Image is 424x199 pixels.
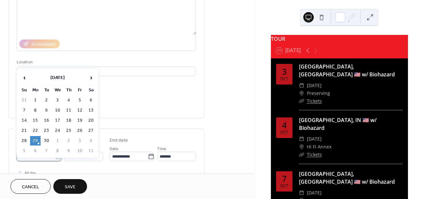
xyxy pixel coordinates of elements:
[19,136,29,145] td: 28
[63,126,74,135] td: 25
[299,135,304,143] div: ​
[19,71,29,84] span: ‹
[65,184,76,191] span: Save
[52,136,63,145] td: 1
[63,96,74,105] td: 4
[307,143,331,151] span: Hi Fi Annex
[307,82,322,89] span: [DATE]
[75,116,85,125] td: 19
[52,146,63,156] td: 8
[19,106,29,115] td: 7
[299,170,395,185] a: [GEOGRAPHIC_DATA], [GEOGRAPHIC_DATA] 🇺🇸 w/ Biohazard
[86,106,96,115] td: 13
[110,145,118,152] span: Date
[299,189,304,197] div: ​
[280,77,288,81] div: Oct
[86,146,96,156] td: 11
[299,116,377,131] a: [GEOGRAPHIC_DATA], IN 🇺🇸 w/ Biohazard
[307,89,330,97] span: Preserving
[63,116,74,125] td: 18
[86,85,96,95] th: Sa
[299,97,304,105] div: ​
[86,126,96,135] td: 27
[299,63,395,78] a: [GEOGRAPHIC_DATA], [GEOGRAPHIC_DATA] 🇺🇸 w/ Biohazard
[52,106,63,115] td: 10
[41,106,52,115] td: 9
[282,68,287,76] div: 3
[63,146,74,156] td: 9
[19,85,29,95] th: Su
[299,89,304,97] div: ​
[41,126,52,135] td: 23
[30,146,41,156] td: 6
[53,179,87,194] button: Save
[10,179,51,194] button: Cancel
[299,143,304,151] div: ​
[307,135,322,143] span: [DATE]
[30,116,41,125] td: 15
[307,98,322,104] a: Tickets
[280,130,288,135] div: Oct
[41,85,52,95] th: Tu
[86,71,96,84] span: ›
[63,106,74,115] td: 11
[307,151,322,158] a: Tickets
[75,85,85,95] th: Fr
[19,126,29,135] td: 21
[52,96,63,105] td: 3
[75,106,85,115] td: 12
[30,96,41,105] td: 1
[110,137,128,144] div: End date
[41,146,52,156] td: 7
[22,184,39,191] span: Cancel
[75,146,85,156] td: 10
[19,146,29,156] td: 5
[299,82,304,89] div: ​
[19,96,29,105] td: 31
[30,106,41,115] td: 8
[299,151,304,159] div: ​
[25,170,36,176] span: All day
[307,189,322,197] span: [DATE]
[30,71,85,85] th: [DATE]
[41,136,52,145] td: 30
[30,136,41,145] td: 29
[157,145,166,152] span: Time
[282,121,287,129] div: 4
[280,184,288,188] div: Oct
[52,116,63,125] td: 17
[19,116,29,125] td: 14
[41,116,52,125] td: 16
[17,59,195,66] div: Location
[75,96,85,105] td: 5
[86,116,96,125] td: 20
[52,85,63,95] th: We
[30,126,41,135] td: 22
[86,96,96,105] td: 6
[282,175,287,183] div: 7
[52,126,63,135] td: 24
[63,136,74,145] td: 2
[63,85,74,95] th: Th
[30,85,41,95] th: Mo
[75,136,85,145] td: 3
[75,126,85,135] td: 26
[41,96,52,105] td: 2
[86,136,96,145] td: 4
[271,35,408,43] div: TOUR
